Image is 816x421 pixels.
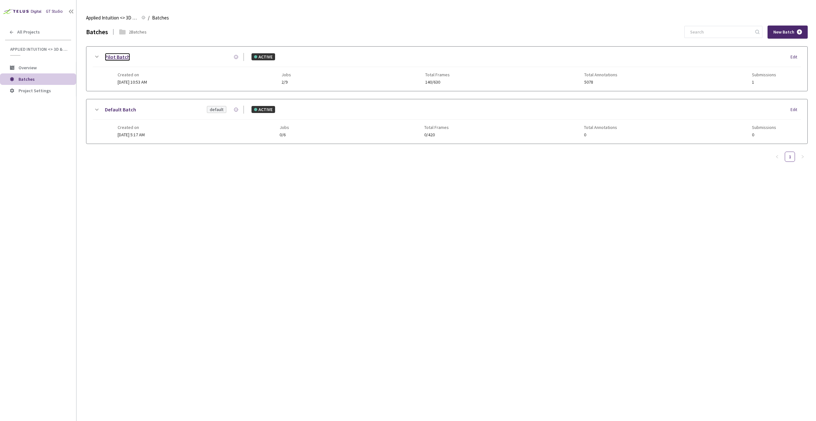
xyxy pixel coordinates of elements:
span: Submissions [752,72,776,77]
div: Edit [790,107,801,113]
span: Total Annotations [584,125,617,130]
span: Project Settings [18,88,51,94]
li: Previous Page [772,152,782,162]
span: 1 [752,80,776,85]
span: Jobs [281,72,291,77]
div: ACTIVE [251,53,275,60]
li: 1 [785,152,795,162]
div: 2 Batches [129,29,147,35]
span: Total Frames [425,72,450,77]
span: Created on [118,72,147,77]
li: Next Page [798,152,808,162]
span: 0/6 [280,132,289,137]
button: right [798,152,808,162]
span: All Projects [17,29,40,35]
a: Default Batch [105,106,136,114]
div: default [210,106,223,113]
span: 5078 [584,80,617,85]
span: 0 [752,132,776,137]
a: 1 [785,152,795,162]
input: Search [686,26,754,38]
button: left [772,152,782,162]
div: Default BatchdefaultACTIVEEditCreated on[DATE] 5:17 AMJobs0/6Total Frames0/420Total Annotations0S... [86,99,807,144]
span: Total Annotations [584,72,617,77]
span: 2/9 [281,80,291,85]
span: left [775,155,779,159]
div: Pilot BatchACTIVEEditCreated on[DATE] 10:53 AMJobs2/9Total Frames140/630Total Annotations5078Subm... [86,47,807,91]
span: Batches [18,76,35,82]
div: ACTIVE [251,106,275,113]
span: Total Frames [424,125,449,130]
div: Batches [86,27,108,37]
span: Batches [152,14,169,22]
span: Overview [18,65,37,71]
span: Jobs [280,125,289,130]
span: 0/420 [424,132,449,137]
a: Pilot Batch [105,53,130,61]
span: 0 [584,132,617,137]
span: Submissions [752,125,776,130]
div: Edit [790,54,801,60]
span: [DATE] 10:53 AM [118,79,147,85]
span: Applied Intuition <> 3D & 2D Bbox [10,47,67,52]
div: GT Studio [46,9,63,15]
span: [DATE] 5:17 AM [118,132,145,138]
li: / [148,14,149,22]
span: 140/630 [425,80,450,85]
span: New Batch [773,29,794,35]
span: Created on [118,125,145,130]
span: Applied Intuition <> 3D & 2D Bbox [86,14,138,22]
span: right [801,155,805,159]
